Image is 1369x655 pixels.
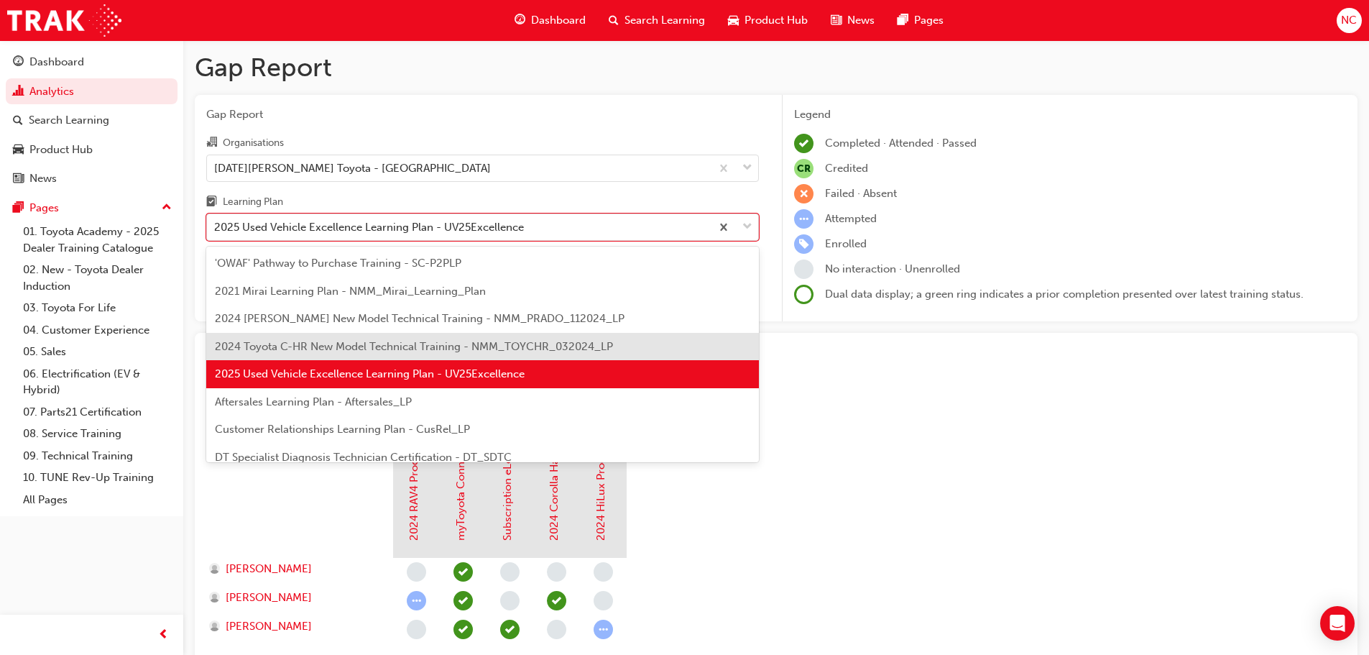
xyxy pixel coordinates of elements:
a: search-iconSearch Learning [597,6,716,35]
span: learningRecordVerb_FAIL-icon [794,184,813,203]
span: learningRecordVerb_NONE-icon [500,562,520,582]
a: 01. Toyota Academy - 2025 Dealer Training Catalogue [17,221,178,259]
span: learningRecordVerb_COMPLETE-icon [453,562,473,582]
span: Dual data display; a green ring indicates a prior completion presented over latest training status. [825,288,1304,301]
span: learningRecordVerb_PASS-icon [547,591,566,610]
span: Gap Report [206,106,759,123]
span: organisation-icon [206,137,217,150]
button: NC [1337,8,1362,33]
a: 08. Service Training [17,423,178,445]
div: Organisations [223,136,284,150]
span: null-icon [794,159,813,178]
a: 07. Parts21 Certification [17,401,178,423]
a: [PERSON_NAME] [209,561,379,577]
span: Failed · Absent [825,187,897,200]
a: 05. Sales [17,341,178,363]
span: search-icon [13,114,23,127]
span: learningRecordVerb_NONE-icon [407,562,426,582]
a: myToyota Connect - eLearning [454,386,467,541]
span: No interaction · Unenrolled [825,262,960,275]
span: Product Hub [745,12,808,29]
span: learningRecordVerb_PASS-icon [500,620,520,639]
div: Open Intercom Messenger [1320,606,1355,641]
span: 2024 [PERSON_NAME] New Model Technical Training - NMM_PRADO_112024_LP [215,312,624,325]
span: search-icon [609,12,619,29]
a: 04. Customer Experience [17,319,178,342]
span: prev-icon [158,626,169,644]
button: Pages [6,195,178,221]
a: car-iconProduct Hub [716,6,819,35]
a: guage-iconDashboard [503,6,597,35]
span: learningRecordVerb_NONE-icon [547,620,566,639]
span: down-icon [742,159,752,178]
a: 06. Electrification (EV & Hybrid) [17,363,178,401]
a: 09. Technical Training [17,445,178,467]
span: chart-icon [13,86,24,99]
span: NC [1341,12,1357,29]
a: [PERSON_NAME] [209,590,379,606]
span: guage-icon [13,56,24,69]
span: learningRecordVerb_ATTEMPT-icon [794,209,813,229]
a: News [6,165,178,192]
div: 2025 Used Vehicle Excellence Learning Plan - UV25Excellence [214,219,524,236]
span: news-icon [13,173,24,185]
div: Pages [29,200,59,216]
span: Attempted [825,212,877,225]
div: News [29,170,57,187]
span: learningRecordVerb_NONE-icon [594,562,613,582]
span: 2025 Used Vehicle Excellence Learning Plan - UV25Excellence [215,367,525,380]
span: Credited [825,162,868,175]
a: 2024 HiLux Product eLearning [594,388,607,541]
span: 'OWAF' Pathway to Purchase Training - SC-P2PLP [215,257,461,270]
a: 03. Toyota For Life [17,297,178,319]
span: Customer Relationships Learning Plan - CusRel_LP [215,423,470,436]
span: [PERSON_NAME] [226,590,312,606]
div: Search Learning [29,112,109,129]
span: learningRecordVerb_COMPLETE-icon [453,591,473,610]
span: learningRecordVerb_NONE-icon [594,591,613,610]
span: learningplan-icon [206,196,217,209]
span: News [847,12,875,29]
span: down-icon [742,218,752,237]
a: Analytics [6,78,178,105]
a: All Pages [17,489,178,511]
span: news-icon [831,12,842,29]
span: pages-icon [898,12,908,29]
div: [DATE][PERSON_NAME] Toyota - [GEOGRAPHIC_DATA] [214,160,491,176]
span: Completed · Attended · Passed [825,137,977,150]
span: [PERSON_NAME] [226,618,312,635]
a: Dashboard [6,49,178,75]
div: Dashboard [29,54,84,70]
img: Trak [7,4,121,37]
a: 2024 RAV4 Product Training [407,399,420,541]
span: car-icon [728,12,739,29]
span: learningRecordVerb_NONE-icon [407,620,426,639]
a: Search Learning [6,107,178,134]
span: learningRecordVerb_COMPLETE-icon [794,134,813,153]
a: news-iconNews [819,6,886,35]
span: [PERSON_NAME] [226,561,312,577]
span: DT Specialist Diagnosis Technician Certification - DT_SDTC [215,451,512,464]
a: [PERSON_NAME] [209,618,379,635]
span: Pages [914,12,944,29]
a: 02. New - Toyota Dealer Induction [17,259,178,297]
span: car-icon [13,144,24,157]
span: learningRecordVerb_ATTEMPT-icon [594,620,613,639]
span: Search Learning [624,12,705,29]
span: 2024 Toyota C-HR New Model Technical Training - NMM_TOYCHR_032024_LP [215,340,613,353]
div: Legend [794,106,1346,123]
a: pages-iconPages [886,6,955,35]
span: 2021 Mirai Learning Plan - NMM_Mirai_Learning_Plan [215,285,486,298]
span: learningRecordVerb_ENROLL-icon [794,234,813,254]
span: learningRecordVerb_ATTEMPT-icon [407,591,426,610]
span: Aftersales Learning Plan - Aftersales_LP [215,395,412,408]
span: Dashboard [531,12,586,29]
a: 10. TUNE Rev-Up Training [17,467,178,489]
span: learningRecordVerb_NONE-icon [794,260,813,279]
span: Enrolled [825,237,867,250]
div: Learning Plan [223,195,283,209]
a: Product Hub [6,137,178,163]
button: DashboardAnalyticsSearch LearningProduct HubNews [6,46,178,195]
